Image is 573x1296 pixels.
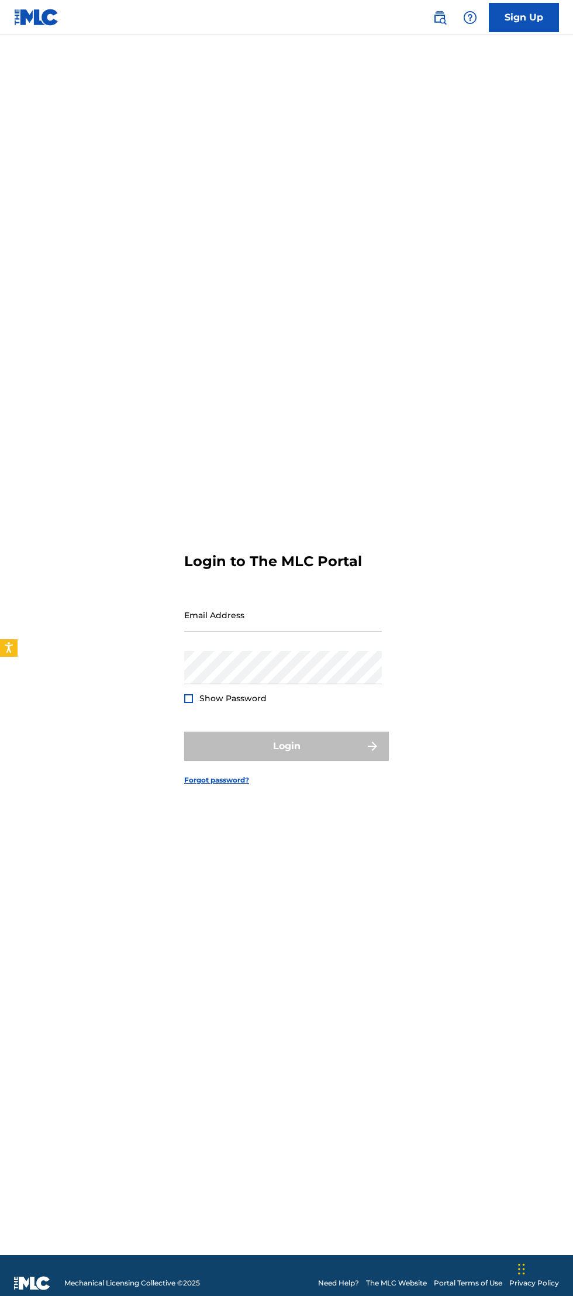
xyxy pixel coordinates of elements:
[458,6,482,29] div: Help
[434,1278,502,1288] a: Portal Terms of Use
[64,1278,200,1288] span: Mechanical Licensing Collective © 2025
[428,6,451,29] a: Public Search
[199,693,267,704] span: Show Password
[509,1278,559,1288] a: Privacy Policy
[433,11,447,25] img: search
[463,11,477,25] img: help
[14,1276,50,1290] img: logo
[184,775,249,785] a: Forgot password?
[515,1240,573,1296] iframe: Chat Widget
[318,1278,359,1288] a: Need Help?
[489,3,559,32] a: Sign Up
[184,553,362,570] h3: Login to The MLC Portal
[366,1278,427,1288] a: The MLC Website
[14,9,59,26] img: MLC Logo
[518,1252,525,1287] div: Drag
